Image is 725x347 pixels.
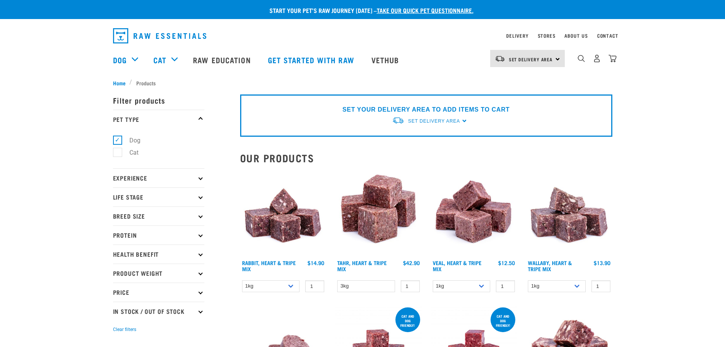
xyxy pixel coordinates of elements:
img: home-icon-1@2x.png [578,55,585,62]
img: Cubes [431,170,517,256]
input: 1 [401,280,420,292]
div: Cat and dog friendly! [491,310,515,331]
p: Filter products [113,91,204,110]
p: Product Weight [113,264,204,283]
span: Set Delivery Area [509,58,553,61]
a: Contact [597,34,618,37]
a: Wallaby, Heart & Tripe Mix [528,261,572,270]
label: Dog [117,136,143,145]
input: 1 [591,280,610,292]
a: Get started with Raw [260,45,364,75]
a: Dog [113,54,127,66]
div: $12.50 [498,260,515,266]
img: home-icon@2x.png [609,54,617,62]
a: Home [113,79,130,87]
img: Tahr Heart Tripe Mix 01 [335,170,422,256]
a: Delivery [506,34,528,37]
img: user.png [593,54,601,62]
div: $42.90 [403,260,420,266]
a: Raw Education [185,45,260,75]
div: $14.90 [308,260,324,266]
a: Stores [538,34,556,37]
img: 1175 Rabbit Heart Tripe Mix 01 [240,170,327,256]
div: $13.90 [594,260,610,266]
label: Cat [117,148,142,157]
input: 1 [496,280,515,292]
p: Life Stage [113,187,204,206]
img: van-moving.png [392,117,404,125]
a: Rabbit, Heart & Tripe Mix [242,261,296,270]
img: Raw Essentials Logo [113,28,206,43]
p: Price [113,283,204,302]
a: take our quick pet questionnaire. [377,8,473,12]
p: SET YOUR DELIVERY AREA TO ADD ITEMS TO CART [343,105,510,114]
span: Set Delivery Area [408,118,460,124]
img: van-moving.png [495,55,505,62]
nav: dropdown navigation [107,25,618,46]
a: About Us [564,34,588,37]
a: Tahr, Heart & Tripe Mix [337,261,387,270]
p: In Stock / Out Of Stock [113,302,204,321]
p: Experience [113,168,204,187]
button: Clear filters [113,326,136,333]
span: Home [113,79,126,87]
img: 1174 Wallaby Heart Tripe Mix 01 [526,170,612,256]
div: cat and dog friendly! [395,310,420,331]
a: Cat [153,54,166,66]
h2: Our Products [240,152,612,164]
input: 1 [305,280,324,292]
a: Vethub [364,45,409,75]
p: Breed Size [113,206,204,225]
a: Veal, Heart & Tripe Mix [433,261,481,270]
p: Protein [113,225,204,245]
nav: breadcrumbs [113,79,612,87]
p: Pet Type [113,110,204,129]
p: Health Benefit [113,245,204,264]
